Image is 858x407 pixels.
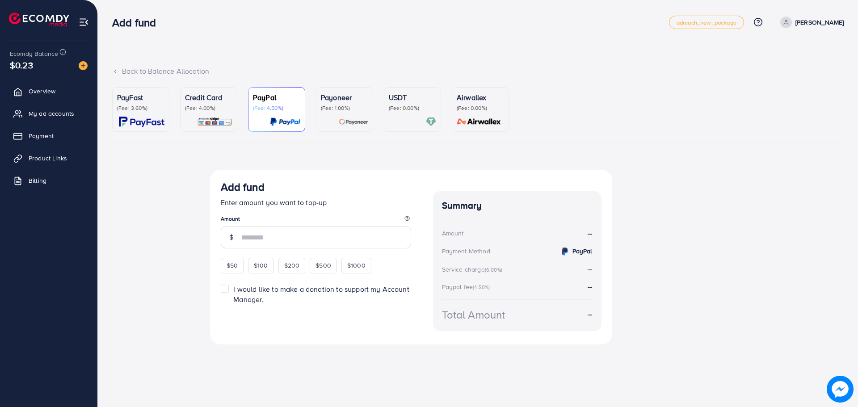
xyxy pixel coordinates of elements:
img: image [827,376,854,403]
small: (4.50%) [473,284,490,291]
p: [PERSON_NAME] [795,17,844,28]
a: Overview [7,82,91,100]
legend: Amount [221,215,411,226]
img: card [339,117,368,127]
a: Payment [7,127,91,145]
img: card [270,117,300,127]
p: (Fee: 4.50%) [253,105,300,112]
p: PayPal [253,92,300,103]
strong: -- [588,264,592,274]
span: adreach_new_package [677,20,736,25]
a: My ad accounts [7,105,91,122]
span: My ad accounts [29,109,74,118]
img: card [426,117,436,127]
span: Overview [29,87,55,96]
strong: -- [588,309,592,319]
p: (Fee: 1.00%) [321,105,368,112]
div: Amount [442,229,464,238]
small: (6.00%) [485,266,502,273]
p: (Fee: 0.00%) [389,105,436,112]
span: Ecomdy Balance [10,49,58,58]
div: Payment Method [442,247,490,256]
p: Airwallex [457,92,504,103]
p: Credit Card [185,92,232,103]
p: PayFast [117,92,164,103]
p: Payoneer [321,92,368,103]
a: Product Links [7,149,91,167]
strong: PayPal [572,247,593,256]
h4: Summary [442,200,593,211]
span: $0.23 [10,59,33,71]
p: (Fee: 3.60%) [117,105,164,112]
img: card [119,117,164,127]
img: card [454,117,504,127]
span: I would like to make a donation to support my Account Manager. [233,284,409,304]
div: Service charge [442,265,505,274]
img: menu [79,17,89,27]
h3: Add fund [221,180,265,193]
img: image [79,61,88,70]
div: Back to Balance Allocation [112,66,844,76]
p: (Fee: 4.00%) [185,105,232,112]
img: credit [559,246,570,257]
a: [PERSON_NAME] [777,17,844,28]
img: logo [9,13,69,26]
span: $50 [227,261,238,270]
span: $1000 [347,261,366,270]
strong: -- [588,228,592,239]
div: Paypal fee [442,282,493,291]
span: Billing [29,176,46,185]
span: Product Links [29,154,67,163]
a: adreach_new_package [669,16,744,29]
strong: -- [588,281,592,291]
div: Total Amount [442,307,505,323]
a: Billing [7,172,91,189]
span: $100 [254,261,268,270]
p: Enter amount you want to top-up [221,197,411,208]
p: USDT [389,92,436,103]
h3: Add fund [112,16,163,29]
span: $500 [315,261,331,270]
span: Payment [29,131,54,140]
p: (Fee: 0.00%) [457,105,504,112]
img: card [197,117,232,127]
span: $200 [284,261,300,270]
